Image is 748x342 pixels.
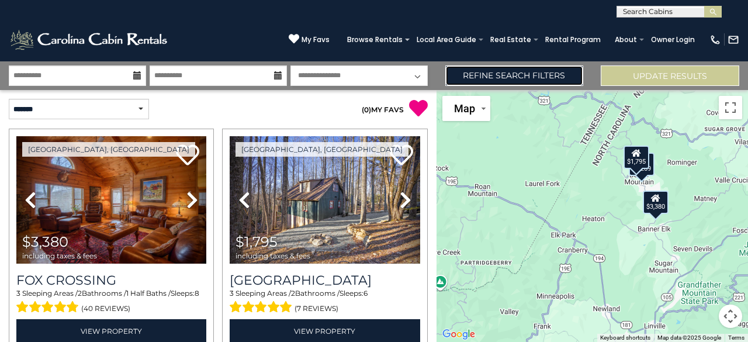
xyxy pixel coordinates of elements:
span: $3,380 [22,233,68,250]
img: Google [439,327,478,342]
span: 8 [195,289,199,298]
span: 2 [78,289,82,298]
span: including taxes & fees [22,252,97,260]
span: Map data ©2025 Google [657,334,721,341]
div: $3,380 [643,190,669,213]
img: thumbnail_163260025.jpeg [16,136,206,264]
a: [GEOGRAPHIC_DATA], [GEOGRAPHIC_DATA] [236,142,408,157]
button: Map camera controls [719,305,742,328]
a: Local Area Guide [411,32,482,48]
a: Terms (opens in new tab) [728,334,744,341]
a: Real Estate [484,32,537,48]
span: 1 Half Baths / [126,289,171,298]
span: 3 [230,289,234,298]
button: Change map style [442,96,490,121]
a: Open this area in Google Maps (opens a new window) [439,327,478,342]
span: My Favs [302,34,330,45]
div: Sleeping Areas / Bathrooms / Sleeps: [230,288,420,316]
img: phone-regular-white.png [709,34,721,46]
a: Browse Rentals [341,32,408,48]
div: $2,269 [629,152,654,175]
img: White-1-2.png [9,28,171,51]
div: Sleeping Areas / Bathrooms / Sleeps: [16,288,206,316]
button: Update Results [601,65,739,86]
a: Fox Crossing [16,272,206,288]
a: Rental Program [539,32,607,48]
span: including taxes & fees [236,252,310,260]
div: $1,795 [624,145,650,168]
img: mail-regular-white.png [728,34,739,46]
button: Keyboard shortcuts [600,334,650,342]
a: About [609,32,643,48]
a: (0)MY FAVS [362,105,404,114]
a: Owner Login [645,32,701,48]
span: 2 [291,289,295,298]
span: (40 reviews) [81,301,130,316]
span: 6 [363,289,368,298]
img: thumbnail_163534622.jpeg [230,136,420,264]
span: 0 [364,105,369,114]
a: Add to favorites [390,143,413,168]
span: 3 [16,289,20,298]
button: Toggle fullscreen view [719,96,742,119]
span: (7 reviews) [295,301,338,316]
a: [GEOGRAPHIC_DATA] [230,272,420,288]
span: ( ) [362,105,371,114]
span: $1,795 [236,233,278,250]
h3: Mountain Abbey [230,272,420,288]
span: Map [454,102,475,115]
a: [GEOGRAPHIC_DATA], [GEOGRAPHIC_DATA] [22,142,195,157]
a: Refine Search Filters [445,65,584,86]
a: My Favs [289,33,330,46]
